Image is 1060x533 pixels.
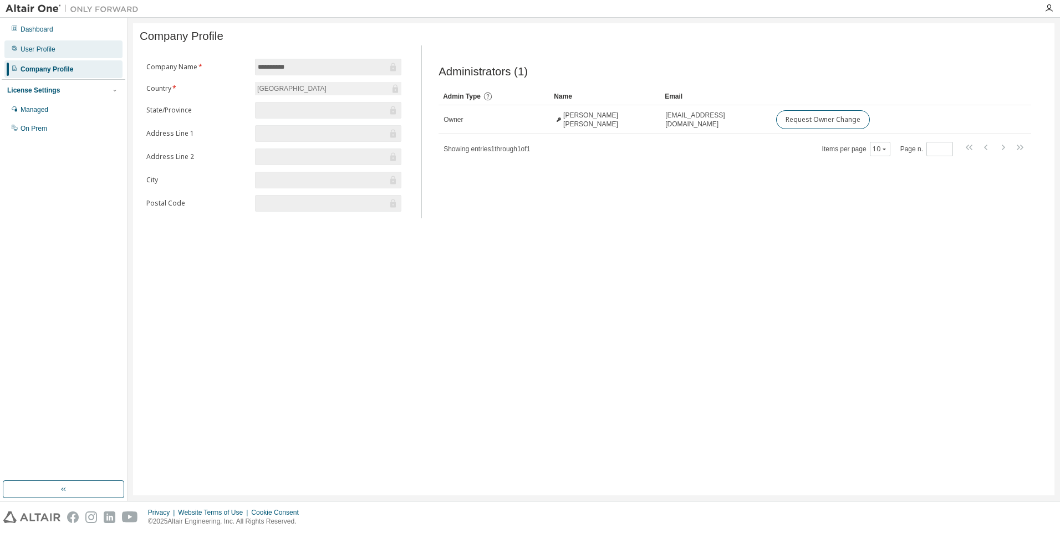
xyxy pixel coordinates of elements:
[251,508,305,517] div: Cookie Consent
[444,145,530,153] span: Showing entries 1 through 1 of 1
[444,115,463,124] span: Owner
[776,110,870,129] button: Request Owner Change
[554,88,656,105] div: Name
[104,511,115,523] img: linkedin.svg
[439,65,528,78] span: Administrators (1)
[148,517,305,526] p: © 2025 Altair Engineering, Inc. All Rights Reserved.
[178,508,251,517] div: Website Terms of Use
[146,63,248,71] label: Company Name
[146,176,248,184] label: City
[67,511,79,523] img: facebook.svg
[873,145,888,153] button: 10
[146,129,248,138] label: Address Line 1
[665,111,766,129] span: [EMAIL_ADDRESS][DOMAIN_NAME]
[21,65,73,74] div: Company Profile
[443,93,481,100] span: Admin Type
[7,86,60,95] div: License Settings
[21,45,55,54] div: User Profile
[3,511,60,523] img: altair_logo.svg
[148,508,178,517] div: Privacy
[21,25,53,34] div: Dashboard
[140,30,223,43] span: Company Profile
[122,511,138,523] img: youtube.svg
[900,142,953,156] span: Page n.
[85,511,97,523] img: instagram.svg
[255,82,401,95] div: [GEOGRAPHIC_DATA]
[21,105,48,114] div: Managed
[6,3,144,14] img: Altair One
[146,199,248,208] label: Postal Code
[665,88,767,105] div: Email
[146,106,248,115] label: State/Province
[256,83,328,95] div: [GEOGRAPHIC_DATA]
[146,152,248,161] label: Address Line 2
[822,142,890,156] span: Items per page
[146,84,248,93] label: Country
[21,124,47,133] div: On Prem
[563,111,655,129] span: [PERSON_NAME] [PERSON_NAME]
